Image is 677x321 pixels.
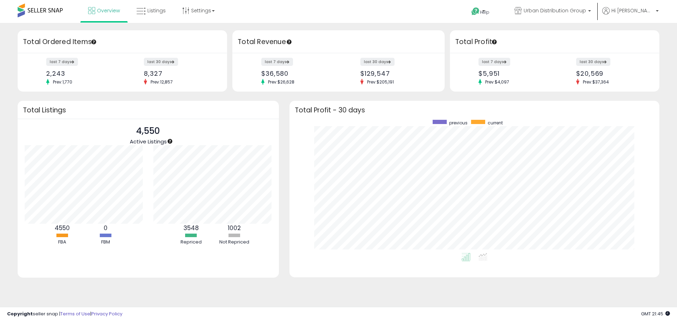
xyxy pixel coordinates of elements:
[491,39,498,45] div: Tooltip anchor
[147,7,166,14] span: Listings
[55,224,70,232] b: 4550
[360,58,395,66] label: last 30 days
[97,7,120,14] span: Overview
[360,70,432,77] div: $129,547
[144,70,215,77] div: 8,327
[478,70,549,77] div: $5,951
[576,58,610,66] label: last 30 days
[228,224,241,232] b: 1002
[7,310,33,317] strong: Copyright
[144,58,178,66] label: last 30 days
[524,7,586,14] span: Urban Distribution Group
[641,310,670,317] span: 2025-08-16 21:45 GMT
[488,120,503,126] span: current
[261,58,293,66] label: last 7 days
[286,39,292,45] div: Tooltip anchor
[471,7,480,16] i: Get Help
[49,79,76,85] span: Prev: 1,770
[264,79,298,85] span: Prev: $26,628
[23,107,274,113] h3: Total Listings
[213,239,256,246] div: Not Repriced
[480,9,489,15] span: Help
[130,138,167,145] span: Active Listings
[84,239,127,246] div: FBM
[91,39,97,45] div: Tooltip anchor
[576,70,647,77] div: $20,569
[23,37,222,47] h3: Total Ordered Items
[60,310,90,317] a: Terms of Use
[364,79,397,85] span: Prev: $205,191
[46,70,117,77] div: 2,243
[449,120,468,126] span: previous
[455,37,654,47] h3: Total Profit
[41,239,83,246] div: FBA
[611,7,654,14] span: Hi [PERSON_NAME]
[147,79,176,85] span: Prev: 12,857
[579,79,612,85] span: Prev: $37,364
[104,224,108,232] b: 0
[261,70,333,77] div: $36,580
[167,138,173,144] div: Tooltip anchor
[238,37,439,47] h3: Total Revenue
[295,107,654,113] h3: Total Profit - 30 days
[46,58,78,66] label: last 7 days
[482,79,513,85] span: Prev: $4,097
[170,239,212,246] div: Repriced
[130,124,167,138] p: 4,550
[466,2,503,23] a: Help
[91,310,122,317] a: Privacy Policy
[478,58,510,66] label: last 7 days
[7,311,122,317] div: seller snap | |
[602,7,659,23] a: Hi [PERSON_NAME]
[183,224,199,232] b: 3548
